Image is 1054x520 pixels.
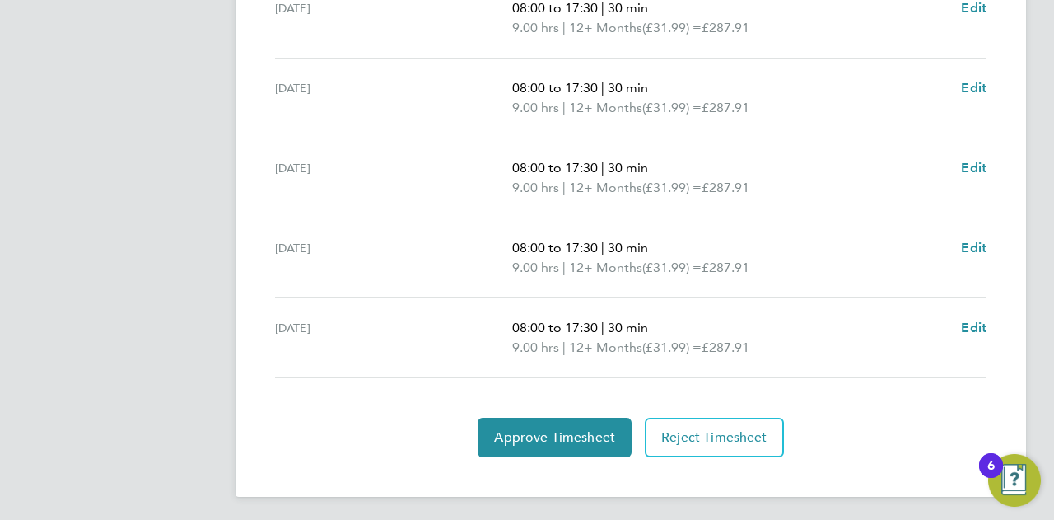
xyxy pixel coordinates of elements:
[961,318,986,338] a: Edit
[601,240,604,255] span: |
[512,340,559,355] span: 9.00 hrs
[494,429,615,446] span: Approve Timesheet
[601,160,604,176] span: |
[478,418,632,457] button: Approve Timesheet
[702,20,749,35] span: £287.91
[961,80,986,96] span: Edit
[702,260,749,275] span: £287.91
[512,320,598,335] span: 08:00 to 17:30
[512,160,598,176] span: 08:00 to 17:30
[988,454,1041,507] button: Open Resource Center, 6 new notifications
[275,238,512,278] div: [DATE]
[961,158,986,178] a: Edit
[642,340,702,355] span: (£31.99) =
[961,160,986,176] span: Edit
[642,100,702,115] span: (£31.99) =
[562,260,566,275] span: |
[569,258,642,278] span: 12+ Months
[562,20,566,35] span: |
[275,78,512,118] div: [DATE]
[569,178,642,198] span: 12+ Months
[702,100,749,115] span: £287.91
[961,320,986,335] span: Edit
[608,240,648,255] span: 30 min
[512,240,598,255] span: 08:00 to 17:30
[702,340,749,355] span: £287.91
[512,100,559,115] span: 9.00 hrs
[601,320,604,335] span: |
[661,429,767,446] span: Reject Timesheet
[512,80,598,96] span: 08:00 to 17:30
[642,180,702,195] span: (£31.99) =
[987,466,995,487] div: 6
[512,20,559,35] span: 9.00 hrs
[275,158,512,198] div: [DATE]
[702,180,749,195] span: £287.91
[275,318,512,358] div: [DATE]
[601,80,604,96] span: |
[961,78,986,98] a: Edit
[642,20,702,35] span: (£31.99) =
[642,260,702,275] span: (£31.99) =
[569,98,642,118] span: 12+ Months
[562,100,566,115] span: |
[512,180,559,195] span: 9.00 hrs
[512,260,559,275] span: 9.00 hrs
[562,340,566,355] span: |
[961,238,986,258] a: Edit
[645,418,784,457] button: Reject Timesheet
[608,320,648,335] span: 30 min
[569,338,642,358] span: 12+ Months
[961,240,986,255] span: Edit
[608,160,648,176] span: 30 min
[569,18,642,38] span: 12+ Months
[562,180,566,195] span: |
[608,80,648,96] span: 30 min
